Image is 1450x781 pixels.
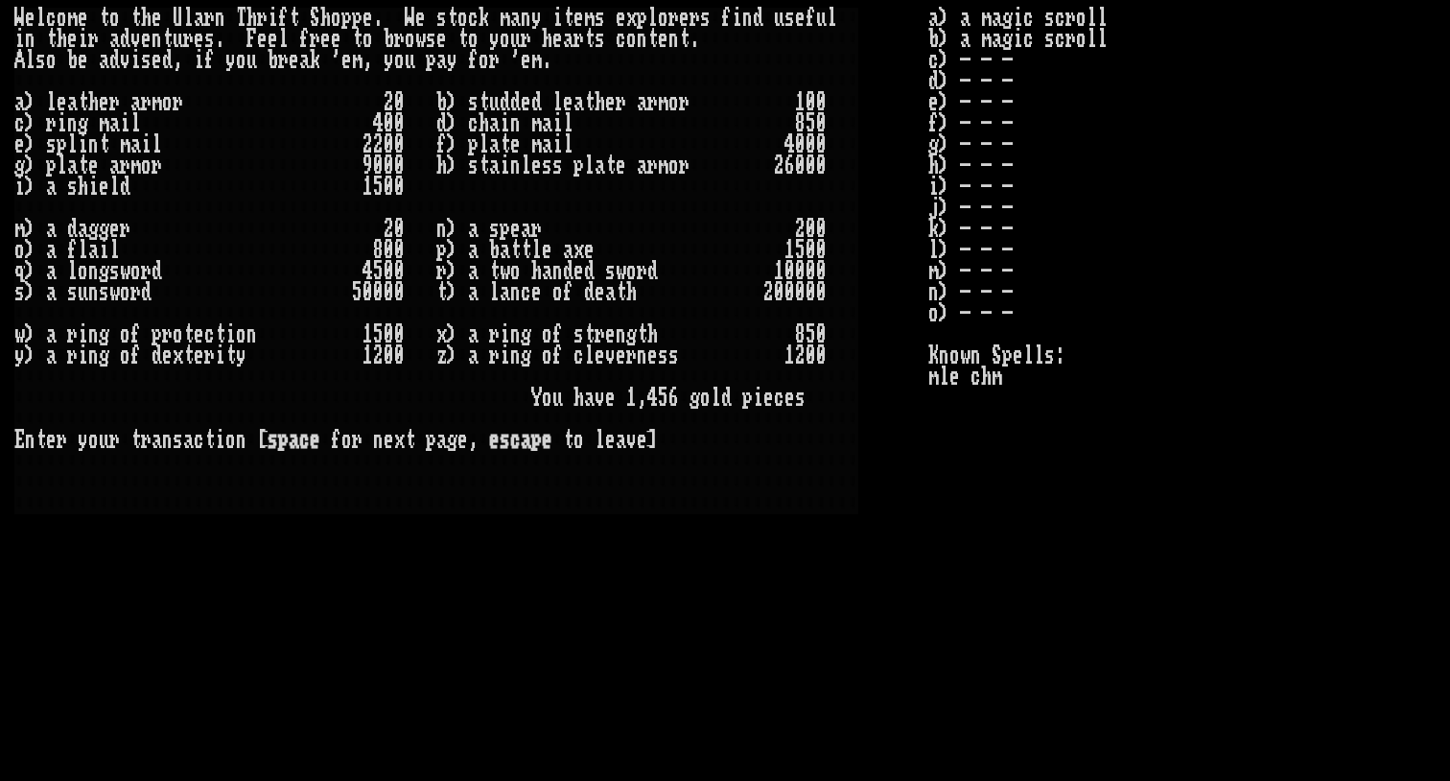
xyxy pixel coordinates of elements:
[310,50,320,71] div: k
[257,8,268,29] div: r
[130,50,141,71] div: i
[415,8,426,29] div: e
[500,29,510,50] div: o
[784,155,795,177] div: 6
[468,134,479,155] div: p
[173,50,183,71] div: ,
[679,29,690,50] div: t
[384,155,394,177] div: 0
[816,134,827,155] div: 0
[795,155,806,177] div: 0
[25,50,35,71] div: l
[373,134,384,155] div: 2
[753,8,763,29] div: d
[447,50,457,71] div: y
[109,29,120,50] div: a
[384,29,394,50] div: b
[384,113,394,134] div: 0
[573,155,584,177] div: p
[162,92,173,113] div: o
[67,8,78,29] div: m
[99,92,109,113] div: e
[658,92,668,113] div: m
[668,29,679,50] div: n
[479,113,489,134] div: h
[605,92,616,113] div: e
[109,92,120,113] div: r
[67,113,78,134] div: n
[658,155,668,177] div: m
[510,8,521,29] div: a
[99,8,109,29] div: t
[57,92,67,113] div: e
[447,8,457,29] div: t
[521,92,531,113] div: e
[584,92,595,113] div: t
[289,50,299,71] div: e
[479,50,489,71] div: o
[310,8,320,29] div: S
[479,134,489,155] div: l
[384,50,394,71] div: y
[88,134,99,155] div: n
[584,29,595,50] div: t
[299,29,310,50] div: f
[468,155,479,177] div: s
[626,29,637,50] div: o
[647,29,658,50] div: t
[141,155,152,177] div: o
[531,155,542,177] div: e
[595,92,605,113] div: h
[436,8,447,29] div: s
[489,113,500,134] div: a
[542,155,552,177] div: s
[928,8,1436,742] stats: a) a magic scroll b) a magic scroll c) - - - d) - - - e) - - - f) - - - g) - - - h) - - - i) - - ...
[130,134,141,155] div: a
[447,92,457,113] div: )
[468,113,479,134] div: c
[246,8,257,29] div: h
[225,50,236,71] div: y
[827,8,837,29] div: l
[394,155,405,177] div: 0
[162,29,173,50] div: t
[658,8,668,29] div: o
[78,155,88,177] div: t
[57,113,67,134] div: i
[57,29,67,50] div: h
[78,92,88,113] div: t
[510,155,521,177] div: n
[510,50,521,71] div: '
[130,113,141,134] div: l
[341,8,352,29] div: p
[35,50,46,71] div: s
[415,29,426,50] div: w
[468,92,479,113] div: s
[310,29,320,50] div: r
[500,155,510,177] div: i
[109,155,120,177] div: a
[679,8,690,29] div: e
[46,50,57,71] div: o
[806,134,816,155] div: 0
[46,134,57,155] div: s
[542,50,552,71] div: .
[521,155,531,177] div: l
[331,50,341,71] div: '
[88,155,99,177] div: e
[394,92,405,113] div: 0
[457,8,468,29] div: o
[152,92,162,113] div: m
[152,8,162,29] div: e
[109,113,120,134] div: a
[130,155,141,177] div: m
[14,8,25,29] div: W
[320,29,331,50] div: e
[489,155,500,177] div: a
[331,29,341,50] div: e
[78,50,88,71] div: e
[637,29,647,50] div: n
[605,155,616,177] div: t
[394,113,405,134] div: 0
[130,8,141,29] div: t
